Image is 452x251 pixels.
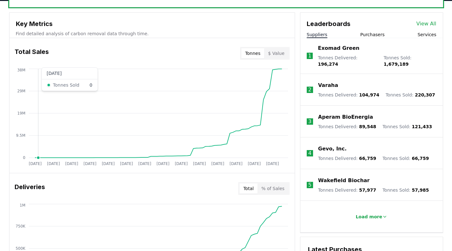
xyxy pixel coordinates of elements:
[308,181,311,189] p: 5
[386,92,435,98] p: Tonnes Sold :
[229,162,242,166] tspan: [DATE]
[318,155,376,162] p: Tonnes Delivered :
[307,19,350,29] h3: Leaderboards
[156,162,169,166] tspan: [DATE]
[318,55,377,67] p: Tonnes Delivered :
[415,92,435,97] span: 220,307
[359,92,379,97] span: 104,974
[308,86,311,94] p: 2
[318,92,379,98] p: Tonnes Delivered :
[359,156,376,161] span: 66,759
[83,162,96,166] tspan: [DATE]
[417,31,436,38] button: Services
[350,210,392,223] button: Load more
[356,214,382,220] p: Load more
[193,162,206,166] tspan: [DATE]
[318,187,376,193] p: Tonnes Delivered :
[308,118,311,125] p: 3
[318,145,347,153] a: Gevo, Inc.
[359,188,376,193] span: 57,977
[416,20,436,28] a: View All
[318,113,373,121] a: Aperam BioEnergia
[102,162,115,166] tspan: [DATE]
[308,52,311,60] p: 1
[47,162,60,166] tspan: [DATE]
[318,82,338,89] a: Varaha
[383,62,409,67] span: 1,679,189
[175,162,188,166] tspan: [DATE]
[241,48,264,58] button: Tonnes
[138,162,151,166] tspan: [DATE]
[318,62,338,67] span: 196,274
[248,162,261,166] tspan: [DATE]
[307,31,327,38] button: Suppliers
[383,155,429,162] p: Tonnes Sold :
[318,177,370,184] a: Wakefield Biochar
[258,183,288,194] button: % of Sales
[23,155,25,160] tspan: 0
[412,156,429,161] span: 66,759
[360,31,385,38] button: Purchasers
[318,123,376,130] p: Tonnes Delivered :
[359,124,376,129] span: 89,548
[383,55,436,67] p: Tonnes Sold :
[16,224,26,228] tspan: 750K
[239,183,258,194] button: Total
[15,47,49,60] h3: Total Sales
[412,188,429,193] span: 57,985
[17,68,25,72] tspan: 38M
[266,162,279,166] tspan: [DATE]
[211,162,224,166] tspan: [DATE]
[65,162,78,166] tspan: [DATE]
[16,133,25,138] tspan: 9.5M
[15,182,45,195] h3: Deliveries
[16,19,288,29] h3: Key Metrics
[308,149,311,157] p: 4
[16,30,288,37] p: Find detailed analysis of carbon removal data through time.
[383,123,432,130] p: Tonnes Sold :
[383,187,429,193] p: Tonnes Sold :
[20,203,25,208] tspan: 1M
[17,89,25,93] tspan: 29M
[16,246,26,251] tspan: 500K
[264,48,288,58] button: $ Value
[29,162,42,166] tspan: [DATE]
[318,44,359,52] a: Exomad Green
[412,124,432,129] span: 121,433
[17,111,25,116] tspan: 19M
[120,162,133,166] tspan: [DATE]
